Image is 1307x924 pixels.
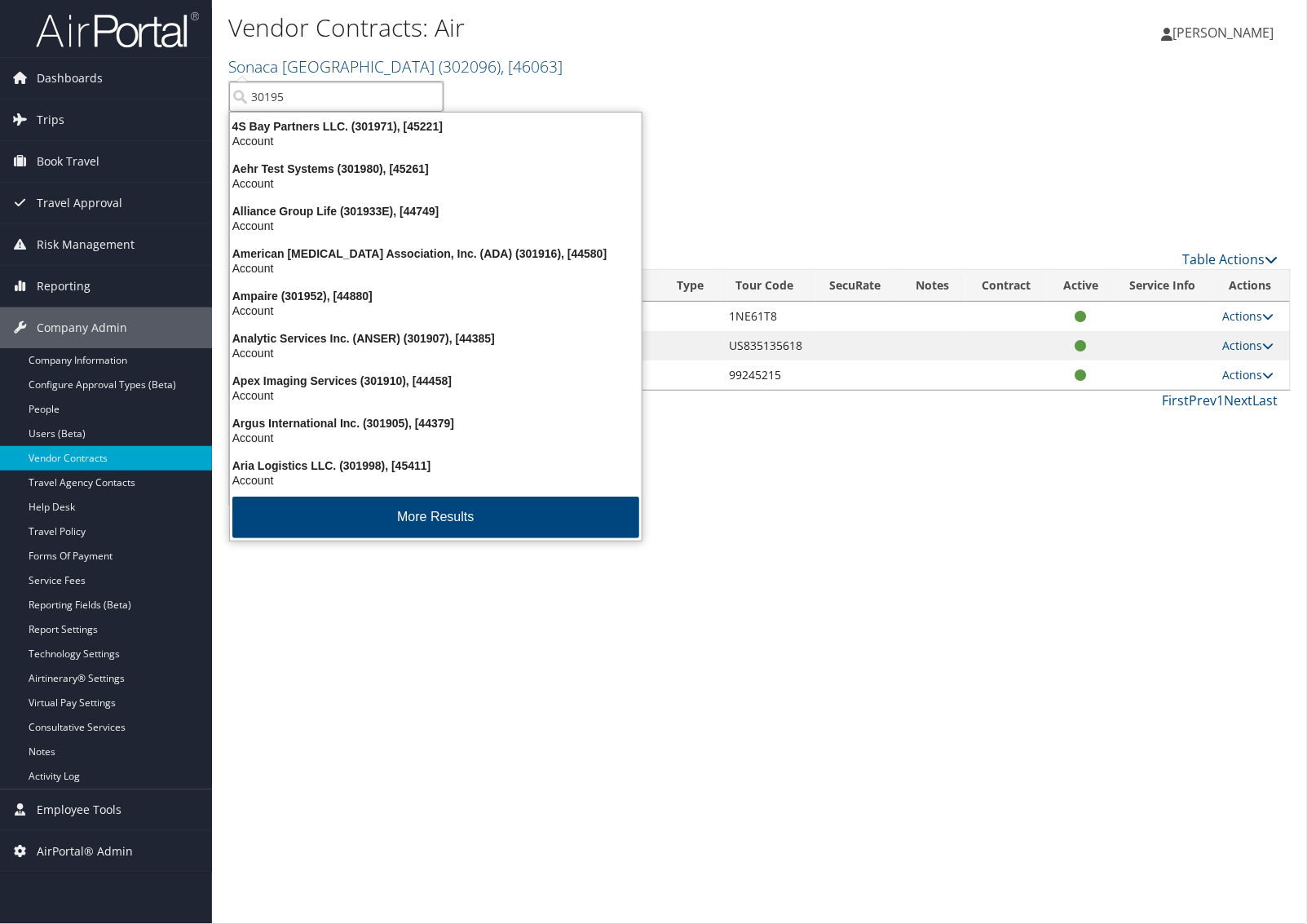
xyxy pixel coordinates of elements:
[1183,250,1278,268] a: Table Actions
[1115,270,1215,302] th: Service Info: activate to sort column ascending
[220,161,651,176] div: Aehr Test Systems (301980), [45261]
[1223,338,1274,353] a: Actions
[220,388,651,403] div: Account
[36,11,199,49] img: airportal-logo.png
[1217,391,1225,409] a: 1
[228,11,937,45] h1: Vendor Contracts: Air
[965,270,1048,302] th: Contract: activate to sort column ascending
[721,360,815,390] td: 99245215
[1163,391,1190,409] a: First
[1253,391,1278,409] a: Last
[220,303,651,318] div: Account
[220,331,651,346] div: Analytic Services Inc. (ANSER) (301907), [44385]
[899,270,965,302] th: Notes: activate to sort column ascending
[1223,367,1274,382] a: Actions
[1215,270,1290,302] th: Actions
[37,224,135,265] span: Risk Management
[220,346,651,360] div: Account
[220,431,651,445] div: Account
[220,246,651,261] div: American [MEDICAL_DATA] Association, Inc. (ADA) (301916), [44580]
[439,55,501,77] span: ( 302096 )
[37,99,64,140] span: Trips
[220,374,651,388] div: Apex Imaging Services (301910), [44458]
[229,82,444,112] input: Search Accounts
[220,261,651,276] div: Account
[37,58,103,99] span: Dashboards
[1173,24,1274,42] span: [PERSON_NAME]
[1225,391,1253,409] a: Next
[37,183,122,223] span: Travel Approval
[220,416,651,431] div: Argus International Inc. (301905), [44379]
[721,302,815,331] td: 1NE61T8
[662,270,721,302] th: Type: activate to sort column ascending
[1047,270,1115,302] th: Active: activate to sort column ascending
[37,266,91,307] span: Reporting
[220,458,651,473] div: Aria Logistics LLC. (301998), [45411]
[1190,391,1217,409] a: Prev
[232,497,639,538] button: More Results
[220,204,651,219] div: Alliance Group Life (301933E), [44749]
[721,331,815,360] td: US835135618
[220,176,651,191] div: Account
[37,141,99,182] span: Book Travel
[228,55,563,77] a: Sonaca [GEOGRAPHIC_DATA]
[37,789,121,830] span: Employee Tools
[220,289,651,303] div: Ampaire (301952), [44880]
[220,473,651,488] div: Account
[1223,308,1274,324] a: Actions
[228,179,1291,223] div: There are contracts.
[220,134,651,148] div: Account
[37,307,127,348] span: Company Admin
[815,270,900,302] th: SecuRate: activate to sort column ascending
[501,55,563,77] span: , [ 46063 ]
[220,219,651,233] div: Account
[220,119,651,134] div: 4S Bay Partners LLC. (301971), [45221]
[1162,8,1291,57] a: [PERSON_NAME]
[37,831,133,872] span: AirPortal® Admin
[721,270,815,302] th: Tour Code: activate to sort column ascending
